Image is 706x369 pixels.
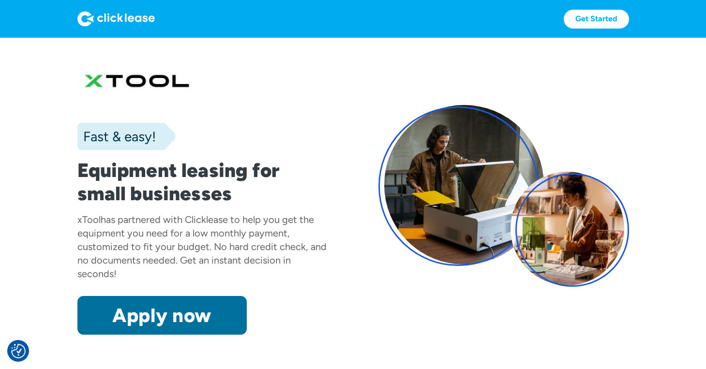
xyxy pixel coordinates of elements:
button: Consent Preferences [11,344,26,358]
div: xTool [77,214,101,225]
img: Logo [77,11,155,27]
div: Fast & easy! [77,127,156,146]
img: Revisit consent button [11,344,26,358]
div: has partnered with Clicklease to help you get the equipment you need for a low monthly payment, c... [77,214,327,280]
a: Get Started [564,10,629,29]
h1: Equipment leasing for small businesses [77,159,328,205]
a: Apply now [77,296,247,335]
